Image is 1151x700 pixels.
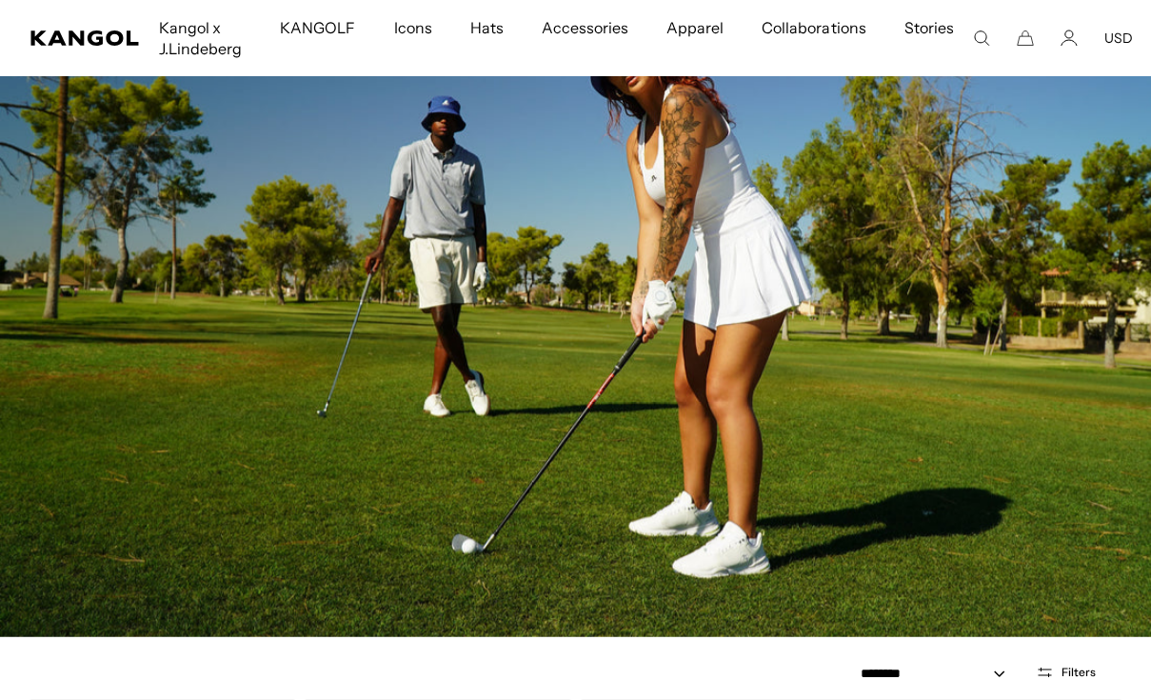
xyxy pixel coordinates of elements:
[1024,664,1107,681] button: Open filters
[973,30,990,47] summary: Search here
[853,664,1024,684] select: Sort by: Featured
[1104,30,1133,47] button: USD
[1017,30,1034,47] button: Cart
[1061,30,1078,47] a: Account
[30,30,140,46] a: Kangol
[1062,666,1096,679] span: Filters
